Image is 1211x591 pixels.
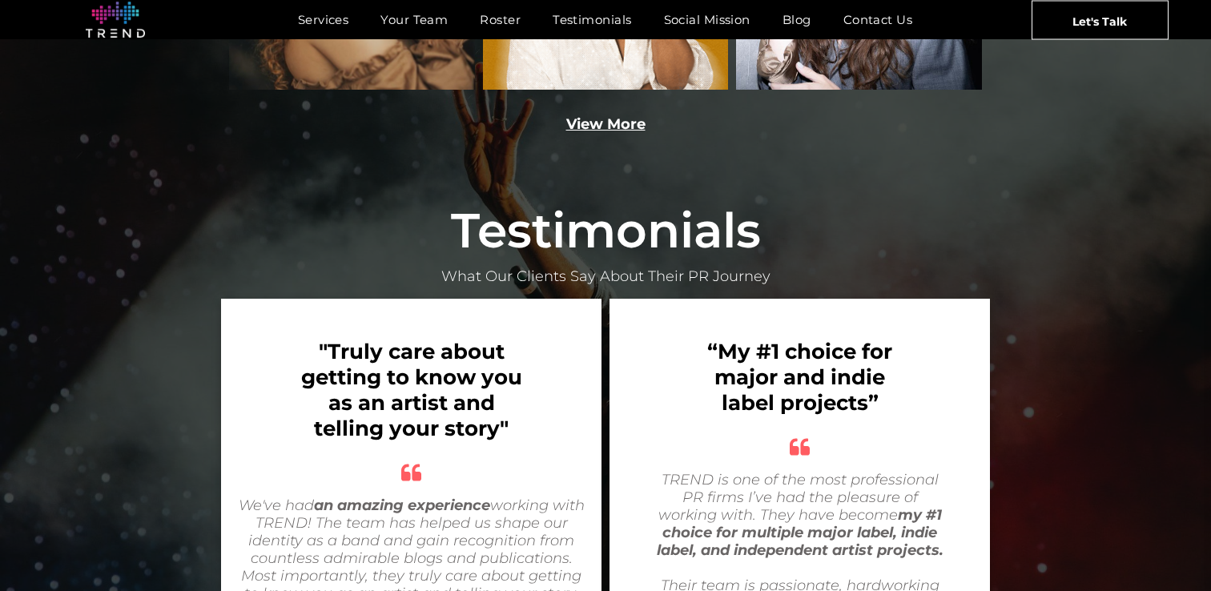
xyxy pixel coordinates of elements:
[707,339,892,416] b: “My #1 choice for major and indie label projects”
[301,339,522,441] span: "Truly care about getting to know you as an artist and telling your story"
[1072,1,1127,41] span: Let's Talk
[1131,514,1211,591] iframe: To enrich screen reader interactions, please activate Accessibility in Grammarly extension settings
[464,8,537,31] a: Roster
[314,497,490,514] b: an amazing experience
[657,506,943,559] b: my #1 choice for multiple major label, indie label, and independent artist projects.
[364,8,464,31] a: Your Team
[537,8,647,31] a: Testimonials
[282,8,365,31] a: Services
[86,2,145,38] img: logo
[766,8,827,31] a: Blog
[566,115,646,133] a: View More
[451,201,761,259] span: Testimonials
[827,8,929,31] a: Contact Us
[657,471,943,559] i: TREND is one of the most professional PR firms I’ve had the pleasure of working with. They have b...
[648,8,766,31] a: Social Mission
[1131,514,1211,591] div: Chat Widget
[441,267,770,285] span: What Our Clients Say About Their PR Journey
